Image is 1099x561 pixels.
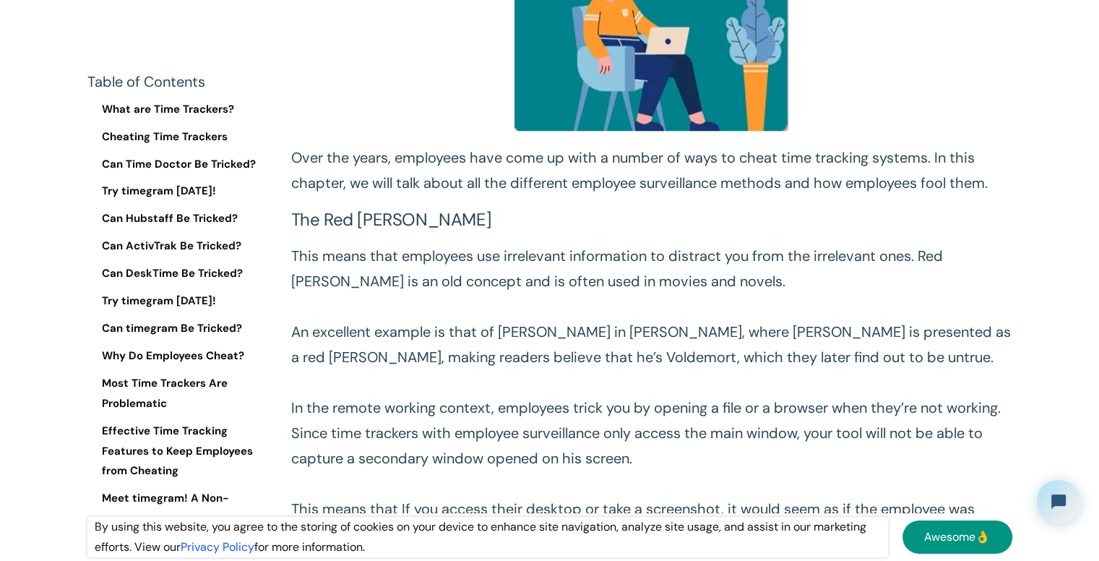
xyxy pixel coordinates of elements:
[87,319,268,339] a: Can timegram Be Tricked?
[87,421,268,482] a: Effective Time Tracking Features to Keep Employees from Cheating
[87,127,268,147] a: Cheating Time Trackers
[902,521,1012,554] a: Awesome👌
[87,517,888,557] div: By using this website, you agree to the storing of cookies on your device to enhance site navigat...
[291,210,1012,230] h3: The Red [PERSON_NAME]
[1025,468,1092,536] iframe: Tidio Chat
[291,145,1012,196] p: Over the years, employees have come up with a number of ways to cheat time tracking systems. In t...
[181,539,254,554] a: Privacy Policy
[87,291,268,312] a: Try timegram [DATE]!
[87,489,268,530] a: Meet timegram! A Non-Invasive Time Tracker
[87,346,268,367] a: Why Do Employees Cheat?
[87,182,268,202] a: Try timegram [DATE]!
[87,155,268,175] a: Can Time Doctor Be Tricked?
[87,100,268,120] a: What are Time Trackers?
[87,264,268,284] a: Can DeskTime Be Tricked?
[87,236,268,257] a: Can ActivTrak Be Tricked?
[87,72,268,93] div: Table of Contents
[87,374,268,414] a: Most Time Trackers Are Problematic
[87,210,268,230] a: Can Hubstaff Be Tricked?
